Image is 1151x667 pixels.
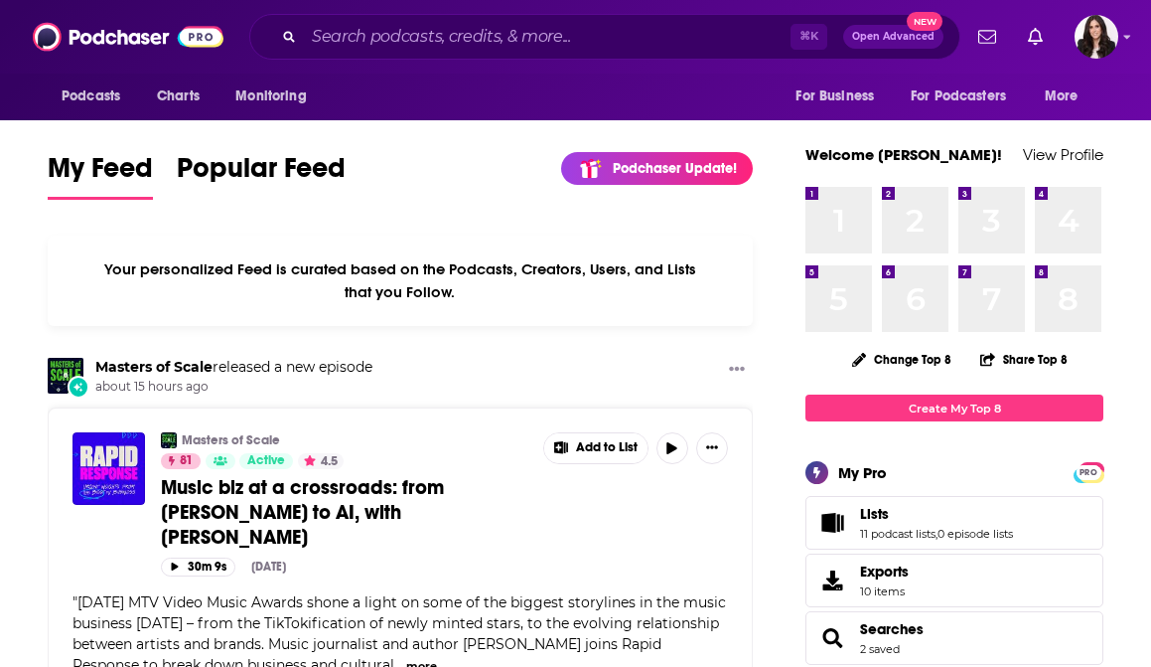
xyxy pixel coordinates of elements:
[805,611,1103,665] span: Searches
[48,78,146,115] button: open menu
[860,505,1013,523] a: Lists
[911,83,1006,110] span: For Podcasters
[860,527,935,541] a: 11 podcast lists
[812,567,852,594] span: Exports
[696,432,728,464] button: Show More Button
[177,151,346,197] span: Popular Feed
[180,451,193,471] span: 81
[48,151,153,197] span: My Feed
[805,145,1002,164] a: Welcome [PERSON_NAME]!
[812,509,852,537] a: Lists
[860,620,924,638] a: Searches
[95,379,372,396] span: about 15 hours ago
[935,527,937,541] span: ,
[249,14,960,60] div: Search podcasts, credits, & more...
[860,563,909,581] span: Exports
[721,358,753,383] button: Show More Button
[1077,464,1100,479] a: PRO
[95,358,372,377] h3: released a new episode
[544,433,647,463] button: Show More Button
[247,451,285,471] span: Active
[68,376,89,398] div: New Episode
[937,527,1013,541] a: 0 episode lists
[48,151,153,200] a: My Feed
[161,558,235,577] button: 30m 9s
[907,12,942,31] span: New
[95,358,213,376] a: Masters of Scale
[161,475,444,550] span: Music biz at a crossroads: from [PERSON_NAME] to AI, with [PERSON_NAME]
[840,347,963,372] button: Change Top 8
[48,236,753,326] div: Your personalized Feed is curated based on the Podcasts, Creators, Users, and Lists that you Follow.
[1023,145,1103,164] a: View Profile
[852,32,935,42] span: Open Advanced
[1075,15,1118,59] button: Show profile menu
[62,83,120,110] span: Podcasts
[860,584,909,598] span: 10 items
[860,642,900,656] a: 2 saved
[576,440,638,455] span: Add to List
[613,160,737,177] p: Podchaser Update!
[805,496,1103,550] span: Lists
[304,21,791,53] input: Search podcasts, credits, & more...
[157,83,200,110] span: Charts
[860,505,889,523] span: Lists
[177,151,346,200] a: Popular Feed
[144,78,212,115] a: Charts
[298,453,344,469] button: 4.5
[1075,15,1118,59] span: Logged in as RebeccaShapiro
[33,18,223,56] img: Podchaser - Follow, Share and Rate Podcasts
[979,340,1069,379] button: Share Top 8
[795,83,874,110] span: For Business
[805,395,1103,421] a: Create My Top 8
[161,453,201,469] a: 81
[161,432,177,448] img: Masters of Scale
[838,463,887,482] div: My Pro
[1075,15,1118,59] img: User Profile
[161,475,529,550] a: Music biz at a crossroads: from [PERSON_NAME] to AI, with [PERSON_NAME]
[72,432,145,505] img: Music biz at a crossroads: from Taylor Swift to AI, with Sowmya Krishnamurthy
[1045,83,1079,110] span: More
[898,78,1035,115] button: open menu
[970,20,1004,54] a: Show notifications dropdown
[235,83,306,110] span: Monitoring
[239,453,293,469] a: Active
[251,560,286,574] div: [DATE]
[182,432,280,448] a: Masters of Scale
[791,24,827,50] span: ⌘ K
[782,78,899,115] button: open menu
[812,624,852,652] a: Searches
[1031,78,1103,115] button: open menu
[1020,20,1051,54] a: Show notifications dropdown
[843,25,943,49] button: Open AdvancedNew
[1077,465,1100,480] span: PRO
[48,358,83,394] img: Masters of Scale
[221,78,332,115] button: open menu
[805,554,1103,607] a: Exports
